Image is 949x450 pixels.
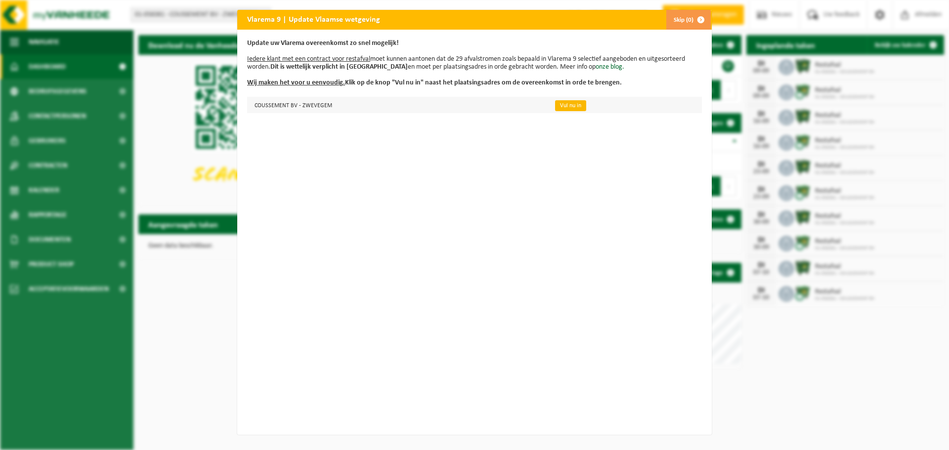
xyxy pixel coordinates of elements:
[237,10,390,29] h2: Vlarema 9 | Update Vlaamse wetgeving
[270,63,408,71] b: Dit is wettelijk verplicht in [GEOGRAPHIC_DATA]
[247,97,547,113] td: COUSSEMENT BV - ZWEVEGEM
[247,79,345,86] u: Wij maken het voor u eenvoudig.
[247,40,702,87] p: moet kunnen aantonen dat de 29 afvalstromen zoals bepaald in Vlarema 9 selectief aangeboden en ui...
[596,63,624,71] a: onze blog.
[247,79,622,86] b: Klik op de knop "Vul nu in" naast het plaatsingsadres om de overeenkomst in orde te brengen.
[247,55,370,63] u: Iedere klant met een contract voor restafval
[666,10,711,30] button: Skip (0)
[555,100,586,111] a: Vul nu in
[247,40,399,47] b: Update uw Vlarema overeenkomst zo snel mogelijk!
